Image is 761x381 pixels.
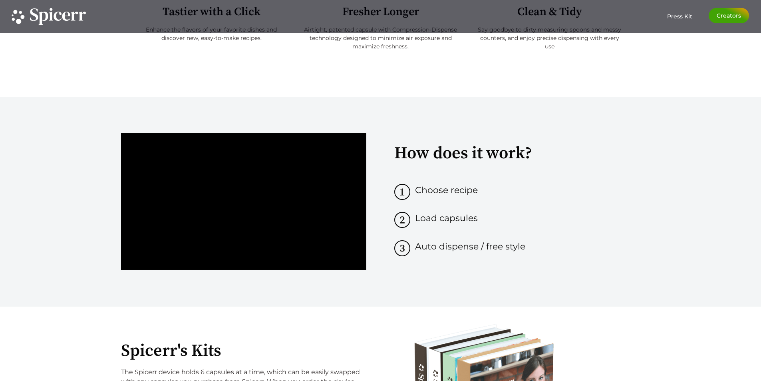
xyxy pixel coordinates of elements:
span: Choose recipe [415,185,478,195]
iframe: How it works [121,133,367,271]
a: Press Kit [667,8,692,20]
p: Airtight, patented capsule with Compression-Dispense technology designed to minimize air exposure... [302,26,459,51]
span: Press Kit [667,13,692,20]
span: Creators [717,13,741,18]
span: Load capsules [415,213,478,223]
p: Enhance the flavors of your favorite dishes and discover new, easy-to-make recipes. [137,26,286,42]
h2: How does it work? [394,145,636,162]
p: Say goodbye to dirty measuring spoons and messy counters, and enjoy precise dispensing with every... [475,26,624,51]
span: Auto dispense / free style [415,241,525,252]
h2: Spicerr's Kits [121,343,369,359]
a: Creators [709,8,749,23]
